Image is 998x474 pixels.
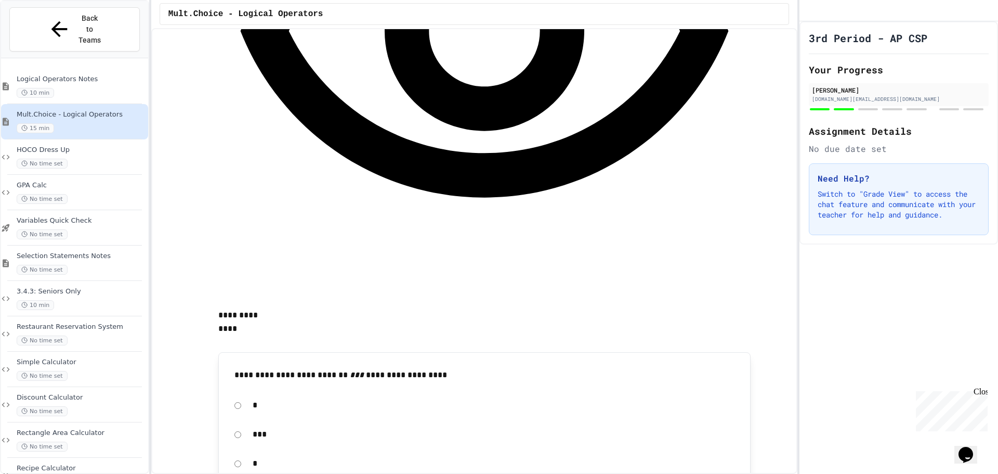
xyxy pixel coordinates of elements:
span: No time set [17,336,68,345]
h3: Need Help? [818,172,980,185]
span: No time set [17,229,68,239]
span: Rectangle Area Calculator [17,429,146,438]
span: Mult.Choice - Logical Operators [168,8,323,20]
div: [DOMAIN_NAME][EMAIL_ADDRESS][DOMAIN_NAME] [812,95,986,103]
p: Switch to "Grade View" to access the chat feature and communicate with your teacher for help and ... [818,189,980,220]
span: 10 min [17,88,54,98]
h1: 3rd Period - AP CSP [809,31,927,45]
iframe: chat widget [912,387,988,431]
h2: Your Progress [809,62,989,77]
span: Variables Quick Check [17,216,146,225]
span: Back to Teams [77,13,102,46]
button: Back to Teams [9,7,140,52]
span: Logical Operators Notes [17,75,146,84]
span: 3.4.3: Seniors Only [17,287,146,296]
span: No time set [17,265,68,275]
div: [PERSON_NAME] [812,85,986,95]
span: No time set [17,159,68,169]
span: No time set [17,406,68,416]
span: Selection Statements Notes [17,252,146,261]
span: Recipe Calculator [17,464,146,473]
span: 15 min [17,123,54,133]
span: No time set [17,442,68,452]
span: 10 min [17,300,54,310]
span: HOCO Dress Up [17,146,146,155]
h2: Assignment Details [809,124,989,138]
div: No due date set [809,143,989,155]
span: Restaurant Reservation System [17,323,146,331]
iframe: chat widget [954,432,988,464]
span: Discount Calculator [17,393,146,402]
span: Mult.Choice - Logical Operators [17,110,146,119]
div: Chat with us now!Close [4,4,72,66]
span: No time set [17,194,68,204]
span: Simple Calculator [17,358,146,367]
span: No time set [17,371,68,381]
span: GPA Calc [17,181,146,190]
